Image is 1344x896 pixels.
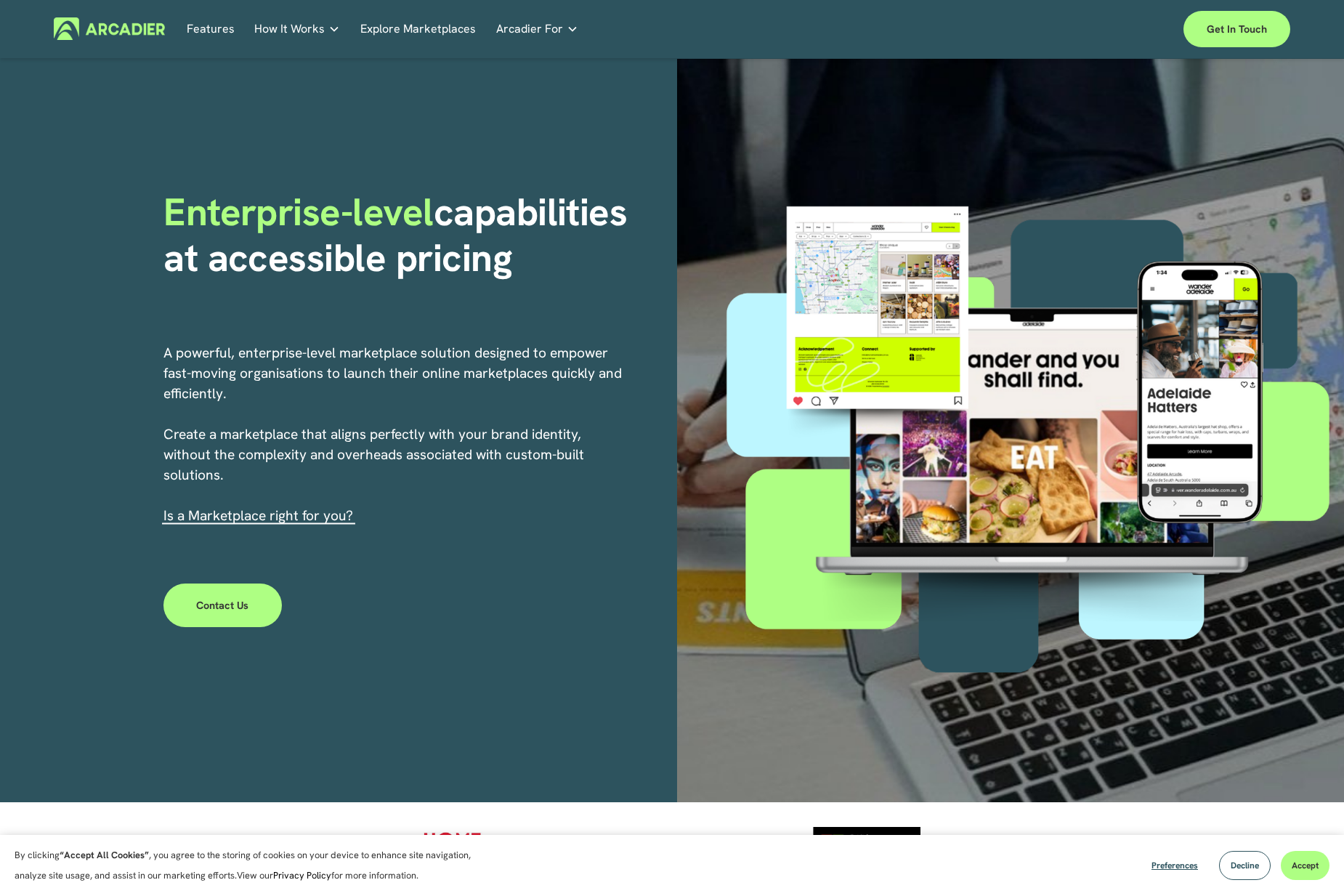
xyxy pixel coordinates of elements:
a: folder dropdown [496,17,578,40]
button: Accept [1281,851,1329,880]
a: Contact Us [163,584,282,627]
span: How It Works [254,19,325,39]
strong: “Accept All Cookies” [60,849,149,861]
a: folder dropdown [254,17,340,40]
button: Preferences [1141,851,1209,880]
span: Accept [1292,860,1319,871]
a: s a Marketplace right for you? [167,506,353,525]
span: Enterprise-level [163,187,434,237]
button: Decline [1219,851,1271,880]
p: By clicking , you agree to the storing of cookies on your device to enhance site navigation, anal... [15,845,487,886]
a: Explore Marketplaces [360,17,476,40]
strong: capabilities at accessible pricing [163,187,637,282]
img: Arcadier [54,17,165,40]
span: Preferences [1151,860,1198,871]
span: Arcadier For [496,19,563,39]
span: Decline [1231,860,1259,871]
a: Privacy Policy [273,869,331,881]
a: Features [187,17,235,40]
p: A powerful, enterprise-level marketplace solution designed to empower fast-moving organisations t... [163,343,624,526]
a: Get in touch [1183,11,1290,47]
span: I [163,506,353,525]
